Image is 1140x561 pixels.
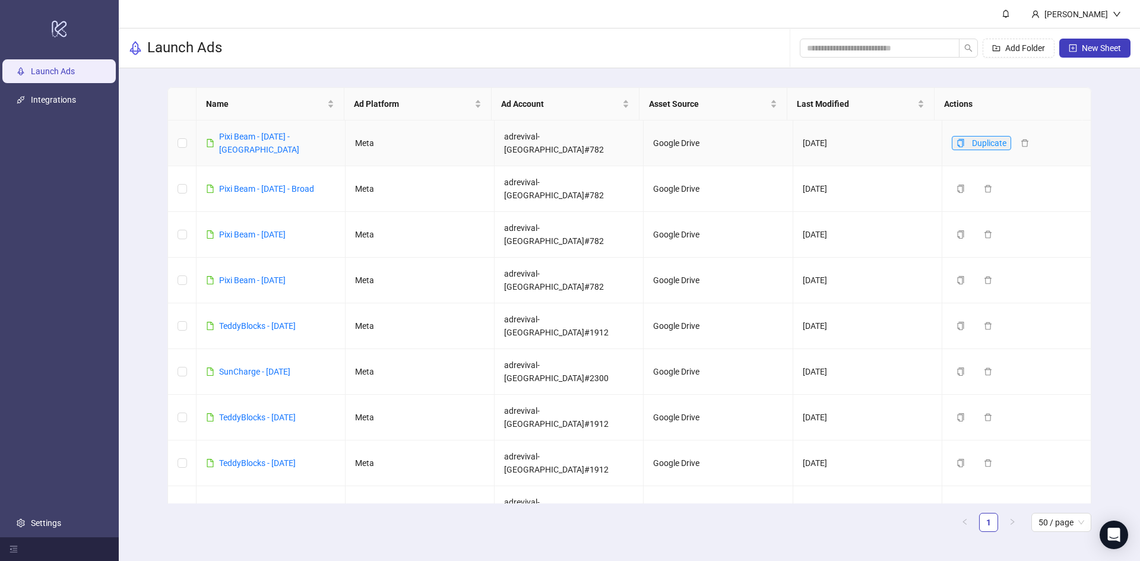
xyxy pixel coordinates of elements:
span: copy [957,230,965,239]
th: Asset Source [639,88,787,121]
div: Open Intercom Messenger [1100,521,1128,549]
a: SunCharge - [DATE] [219,367,290,376]
td: Meta [346,486,495,532]
span: delete [984,367,992,376]
h3: Launch Ads [147,39,222,58]
span: Add Folder [1005,43,1045,53]
span: bell [1002,9,1010,18]
li: Next Page [1003,513,1022,532]
td: adrevival-[GEOGRAPHIC_DATA]#782 [495,166,644,212]
span: file [206,367,214,376]
span: right [1009,518,1016,525]
span: plus-square [1069,44,1077,52]
td: Google Drive [644,303,793,349]
td: Meta [346,349,495,395]
td: [DATE] [793,440,942,486]
button: Add Folder [983,39,1054,58]
span: New Sheet [1082,43,1121,53]
span: Asset Source [649,97,768,110]
td: [DATE] [793,121,942,166]
span: down [1113,10,1121,18]
td: adrevival-[GEOGRAPHIC_DATA]#782 [495,258,644,303]
a: Pixi Beam - [DATE] - [GEOGRAPHIC_DATA] [219,132,299,154]
span: file [206,185,214,193]
td: Google Drive [644,486,793,532]
span: 50 / page [1038,514,1084,531]
td: adrevival-[GEOGRAPHIC_DATA]#1912 [495,486,644,532]
a: Launch Ads [31,66,75,76]
a: Pixi Beam - [DATE] [219,275,286,285]
span: Duplicate [972,138,1006,148]
span: Ad Platform [354,97,473,110]
td: [DATE] [793,258,942,303]
span: file [206,413,214,421]
span: user [1031,10,1040,18]
td: Google Drive [644,349,793,395]
td: adrevival-[GEOGRAPHIC_DATA]#782 [495,121,644,166]
td: adrevival-[GEOGRAPHIC_DATA]#1912 [495,395,644,440]
a: TeddyBlocks - [DATE] [219,413,296,422]
a: TeddyBlocks - [DATE] [219,321,296,331]
a: Pixi Beam - [DATE] - Broad [219,184,314,194]
span: delete [984,276,992,284]
td: [DATE] [793,303,942,349]
td: Meta [346,121,495,166]
a: Pixi Beam - [DATE] [219,230,286,239]
td: [DATE] [793,395,942,440]
span: delete [984,185,992,193]
td: Meta [346,395,495,440]
td: Google Drive [644,212,793,258]
th: Ad Platform [344,88,492,121]
span: left [961,518,968,525]
span: file [206,322,214,330]
td: [DATE] [793,486,942,532]
td: Meta [346,303,495,349]
a: 1 [980,514,997,531]
li: 1 [979,513,998,532]
button: right [1003,513,1022,532]
span: file [206,139,214,147]
td: Google Drive [644,440,793,486]
span: search [964,44,973,52]
td: [DATE] [793,166,942,212]
span: copy [957,413,965,421]
td: Google Drive [644,395,793,440]
span: file [206,459,214,467]
td: adrevival-[GEOGRAPHIC_DATA]#1912 [495,303,644,349]
span: copy [957,185,965,193]
td: Google Drive [644,121,793,166]
span: copy [957,322,965,330]
td: [DATE] [793,212,942,258]
th: Ad Account [492,88,639,121]
a: TeddyBlocks - [DATE] [219,458,296,468]
th: Name [197,88,344,121]
span: copy [957,459,965,467]
td: Meta [346,212,495,258]
td: Meta [346,440,495,486]
td: [DATE] [793,349,942,395]
td: Google Drive [644,166,793,212]
span: Last Modified [797,97,916,110]
span: delete [1021,139,1029,147]
span: copy [957,276,965,284]
a: Integrations [31,95,76,104]
td: adrevival-[GEOGRAPHIC_DATA]#2300 [495,349,644,395]
span: delete [984,322,992,330]
th: Last Modified [787,88,935,121]
span: file [206,230,214,239]
span: menu-fold [9,545,18,553]
td: Meta [346,258,495,303]
span: rocket [128,41,142,55]
span: file [206,276,214,284]
button: left [955,513,974,532]
div: [PERSON_NAME] [1040,8,1113,21]
span: delete [984,413,992,421]
div: Page Size [1031,513,1091,532]
td: Google Drive [644,258,793,303]
a: Settings [31,518,61,528]
td: adrevival-[GEOGRAPHIC_DATA]#1912 [495,440,644,486]
td: Meta [346,166,495,212]
span: Ad Account [501,97,620,110]
th: Actions [935,88,1082,121]
li: Previous Page [955,513,974,532]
